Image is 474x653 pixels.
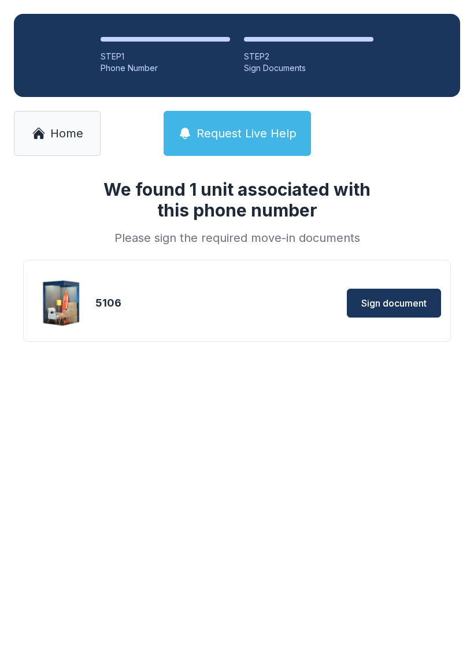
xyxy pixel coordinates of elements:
h1: We found 1 unit associated with this phone number [89,179,385,221]
span: Sign document [361,296,427,310]
div: Phone Number [101,62,230,74]
span: Request Live Help [197,125,297,141]
div: 5106 [95,295,234,311]
span: Home [50,125,83,141]
div: STEP 2 [244,51,373,62]
div: Sign Documents [244,62,373,74]
div: Please sign the required move-in documents [89,230,385,246]
div: STEP 1 [101,51,230,62]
